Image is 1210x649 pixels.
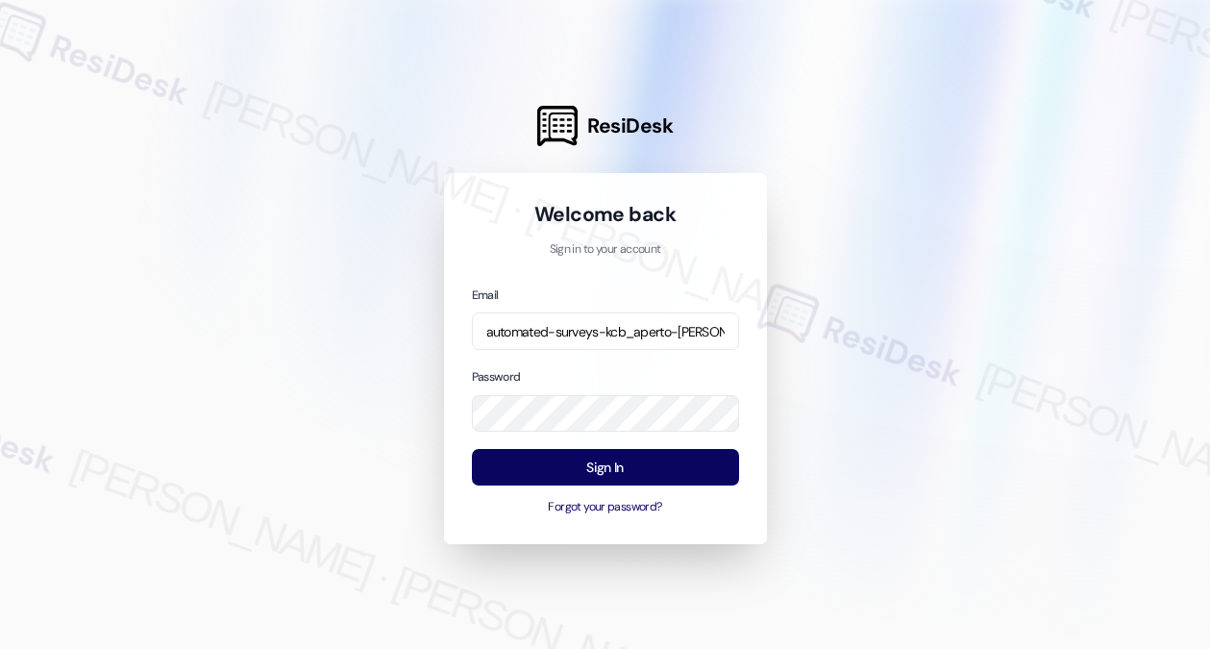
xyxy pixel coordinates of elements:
label: Password [472,369,521,385]
span: ResiDesk [587,112,673,139]
input: name@example.com [472,312,739,350]
label: Email [472,287,499,303]
img: ResiDesk Logo [537,106,578,146]
p: Sign in to your account [472,241,739,259]
button: Sign In [472,449,739,487]
h1: Welcome back [472,201,739,228]
button: Forgot your password? [472,499,739,516]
